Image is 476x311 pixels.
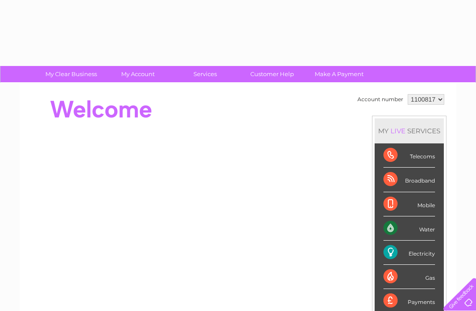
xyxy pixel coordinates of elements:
[389,127,407,135] div: LIVE
[355,92,405,107] td: Account number
[35,66,108,82] a: My Clear Business
[383,265,435,289] div: Gas
[383,168,435,192] div: Broadband
[383,216,435,241] div: Water
[375,118,444,143] div: MY SERVICES
[102,66,175,82] a: My Account
[383,192,435,216] div: Mobile
[236,66,309,82] a: Customer Help
[169,66,242,82] a: Services
[303,66,376,82] a: Make A Payment
[383,241,435,265] div: Electricity
[383,143,435,168] div: Telecoms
